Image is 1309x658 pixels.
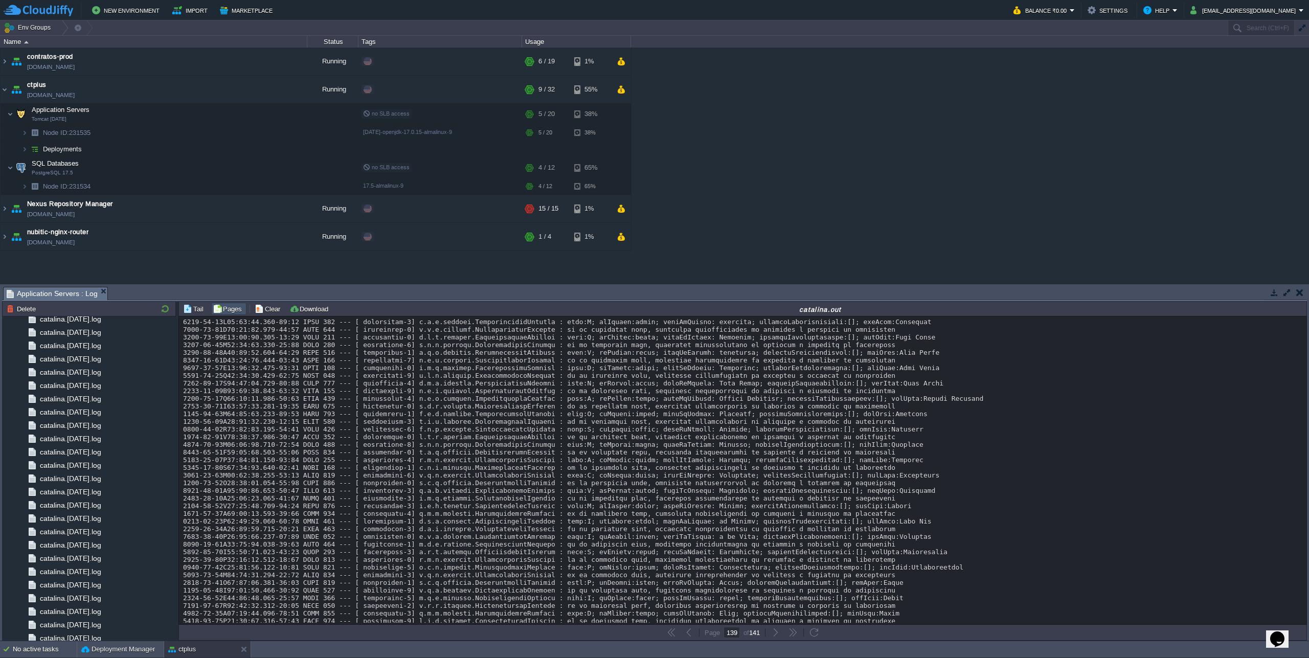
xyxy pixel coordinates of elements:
div: 1% [574,223,607,251]
img: AMDAwAAAACH5BAEAAAAALAAAAAABAAEAAAICRAEAOw== [14,157,28,178]
img: AMDAwAAAACH5BAEAAAAALAAAAAABAAEAAAICRAEAOw== [9,223,24,251]
div: 65% [574,178,607,194]
button: Clear [255,304,283,313]
div: 4 / 12 [538,157,555,178]
div: 65% [574,157,607,178]
a: SQL DatabasesPostgreSQL 17.5 [31,160,80,167]
button: Pages [213,304,245,313]
img: AMDAwAAAACH5BAEAAAAALAAAAAABAAEAAAICRAEAOw== [24,41,29,43]
span: nubitic-nginx-router [27,227,88,237]
span: 231535 [42,128,92,137]
img: AMDAwAAAACH5BAEAAAAALAAAAAABAAEAAAICRAEAOw== [28,141,42,157]
div: Running [307,48,358,75]
div: Name [1,36,307,48]
span: Tomcat [DATE] [32,116,66,122]
button: Help [1143,4,1172,16]
a: [DOMAIN_NAME] [27,209,75,219]
div: 15 / 15 [538,195,558,222]
span: catalina.[DATE].log [38,594,103,603]
span: catalina.[DATE].log [38,540,103,550]
img: AMDAwAAAACH5BAEAAAAALAAAAAABAAEAAAICRAEAOw== [9,48,24,75]
span: no SLB access [363,164,410,170]
div: 1% [574,195,607,222]
div: Usage [523,36,630,48]
button: Marketplace [220,4,276,16]
iframe: chat widget [1266,617,1299,648]
div: 1 / 4 [538,223,551,251]
div: Tags [359,36,522,48]
a: Application ServersTomcat [DATE] [31,106,91,114]
a: catalina.[DATE].log [38,341,103,350]
div: No active tasks [13,641,77,657]
a: catalina.[DATE].log [38,554,103,563]
div: Status [308,36,358,48]
a: contratos-prod [27,52,73,62]
span: Deployments [42,145,83,153]
div: 55% [574,76,607,103]
span: catalina.[DATE].log [38,394,103,403]
span: [DATE]-openjdk-17.0.15-almalinux-9 [363,129,452,135]
img: AMDAwAAAACH5BAEAAAAALAAAAAABAAEAAAICRAEAOw== [9,195,24,222]
img: AMDAwAAAACH5BAEAAAAALAAAAAABAAEAAAICRAEAOw== [28,125,42,141]
button: Import [172,4,211,16]
div: 38% [574,125,607,141]
a: catalina.[DATE].log [38,381,103,390]
img: AMDAwAAAACH5BAEAAAAALAAAAAABAAEAAAICRAEAOw== [1,223,9,251]
img: AMDAwAAAACH5BAEAAAAALAAAAAABAAEAAAICRAEAOw== [1,76,9,103]
div: Running [307,223,358,251]
a: ctplus [27,80,47,90]
a: catalina.[DATE].log [38,567,103,576]
a: catalina.[DATE].log [38,461,103,470]
a: catalina.[DATE].log [38,328,103,337]
div: 9 / 32 [538,76,555,103]
img: AMDAwAAAACH5BAEAAAAALAAAAAABAAEAAAICRAEAOw== [21,141,28,157]
a: catalina.[DATE].log [38,580,103,589]
button: ctplus [168,644,196,654]
a: catalina.[DATE].log [38,434,103,443]
span: no SLB access [363,110,410,117]
a: catalina.[DATE].log [38,354,103,364]
div: catalina.out [335,305,1305,313]
button: Env Groups [4,20,54,35]
a: Node ID:231534 [42,182,92,191]
span: catalina.[DATE].log [38,447,103,457]
a: catalina.[DATE].log [38,607,103,616]
div: Running [307,195,358,222]
img: AMDAwAAAACH5BAEAAAAALAAAAAABAAEAAAICRAEAOw== [7,104,13,124]
span: catalina.[DATE].log [38,514,103,523]
img: AMDAwAAAACH5BAEAAAAALAAAAAABAAEAAAICRAEAOw== [1,195,9,222]
a: catalina.[DATE].log [38,620,103,629]
button: Deployment Manager [81,644,155,654]
a: catalina.[DATE].log [38,314,103,324]
span: PostgreSQL 17.5 [32,170,73,176]
span: 231534 [42,182,92,191]
a: catalina.[DATE].log [38,487,103,496]
div: 6 / 19 [538,48,555,75]
a: [DOMAIN_NAME] [27,62,75,72]
span: catalina.[DATE].log [38,474,103,483]
a: catalina.[DATE].log [38,421,103,430]
span: 17.5-almalinux-9 [363,183,403,189]
button: [EMAIL_ADDRESS][DOMAIN_NAME] [1190,4,1299,16]
a: catalina.[DATE].log [38,633,103,643]
a: catalina.[DATE].log [38,368,103,377]
img: AMDAwAAAACH5BAEAAAAALAAAAAABAAEAAAICRAEAOw== [14,104,28,124]
span: catalina.[DATE].log [38,527,103,536]
img: AMDAwAAAACH5BAEAAAAALAAAAAABAAEAAAICRAEAOw== [9,76,24,103]
button: Delete [7,304,39,313]
a: catalina.[DATE].log [38,407,103,417]
a: catalina.[DATE].log [38,501,103,510]
button: Balance ₹0.00 [1013,4,1070,16]
img: AMDAwAAAACH5BAEAAAAALAAAAAABAAEAAAICRAEAOw== [28,178,42,194]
